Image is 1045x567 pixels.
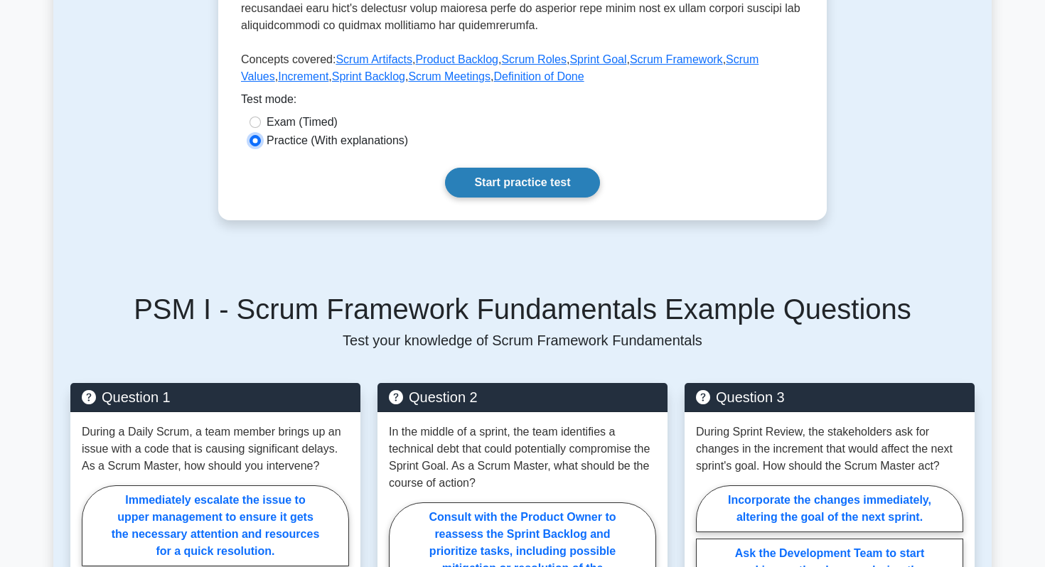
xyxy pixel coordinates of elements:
div: Test mode: [241,91,804,114]
label: Practice (With explanations) [267,132,408,149]
a: Scrum Roles [501,53,567,65]
a: Scrum Artifacts [336,53,412,65]
a: Product Backlog [415,53,498,65]
a: Scrum Meetings [408,70,491,82]
a: Scrum Framework [630,53,723,65]
a: Sprint Goal [569,53,626,65]
p: Concepts covered: , , , , , , , , , [241,51,804,91]
a: Definition of Done [493,70,584,82]
label: Exam (Timed) [267,114,338,131]
a: Start practice test [445,168,599,198]
a: Sprint Backlog [332,70,405,82]
a: Increment [278,70,328,82]
label: Immediately escalate the issue to upper management to ensure it gets the necessary attention and ... [82,485,349,566]
p: During a Daily Scrum, a team member brings up an issue with a code that is causing significant de... [82,423,349,475]
p: Test your knowledge of Scrum Framework Fundamentals [70,332,975,349]
h5: Question 3 [696,389,963,406]
p: During Sprint Review, the stakeholders ask for changes in the increment that would affect the nex... [696,423,963,475]
h5: PSM I - Scrum Framework Fundamentals Example Questions [70,292,975,326]
p: In the middle of a sprint, the team identifies a technical debt that could potentially compromise... [389,423,656,492]
h5: Question 1 [82,389,349,406]
h5: Question 2 [389,389,656,406]
label: Incorporate the changes immediately, altering the goal of the next sprint. [696,485,963,532]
